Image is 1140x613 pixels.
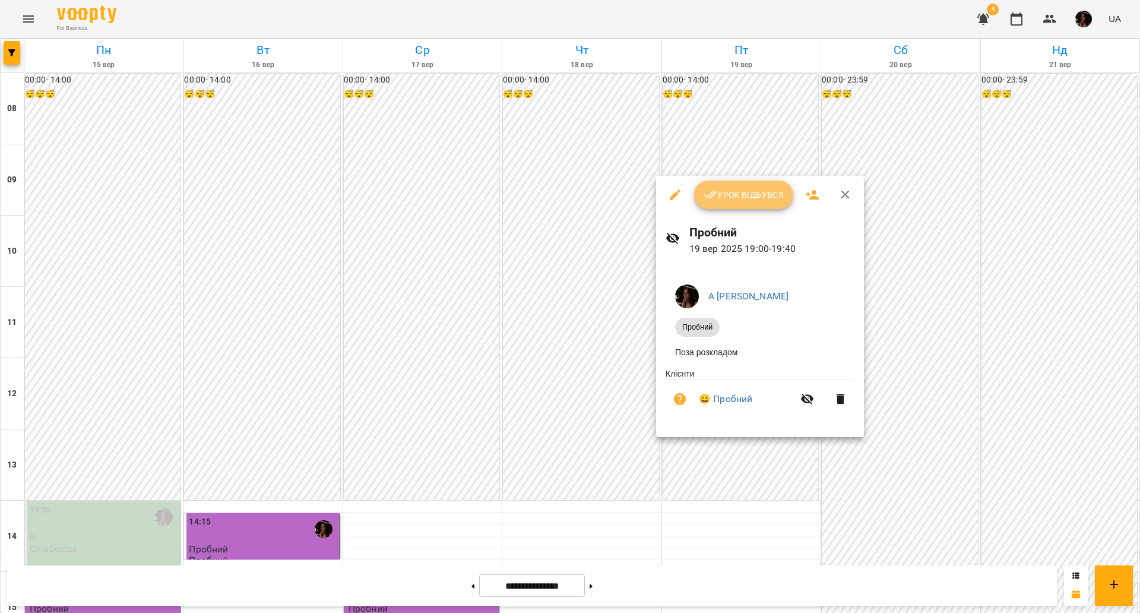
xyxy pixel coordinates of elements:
[675,322,720,333] span: Пробний
[694,181,794,209] button: Урок відбувся
[704,188,784,202] span: Урок відбувся
[666,385,694,413] button: Візит ще не сплачено. Додати оплату?
[666,368,854,423] ul: Клієнти
[689,242,855,256] p: 19 вер 2025 19:00 - 19:40
[675,285,699,308] img: 1b79b5faa506ccfdadca416541874b02.jpg
[708,290,788,302] a: А [PERSON_NAME]
[699,392,752,406] a: 😀 Пробний
[666,342,854,363] li: Поза розкладом
[689,223,855,242] h6: Пробний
